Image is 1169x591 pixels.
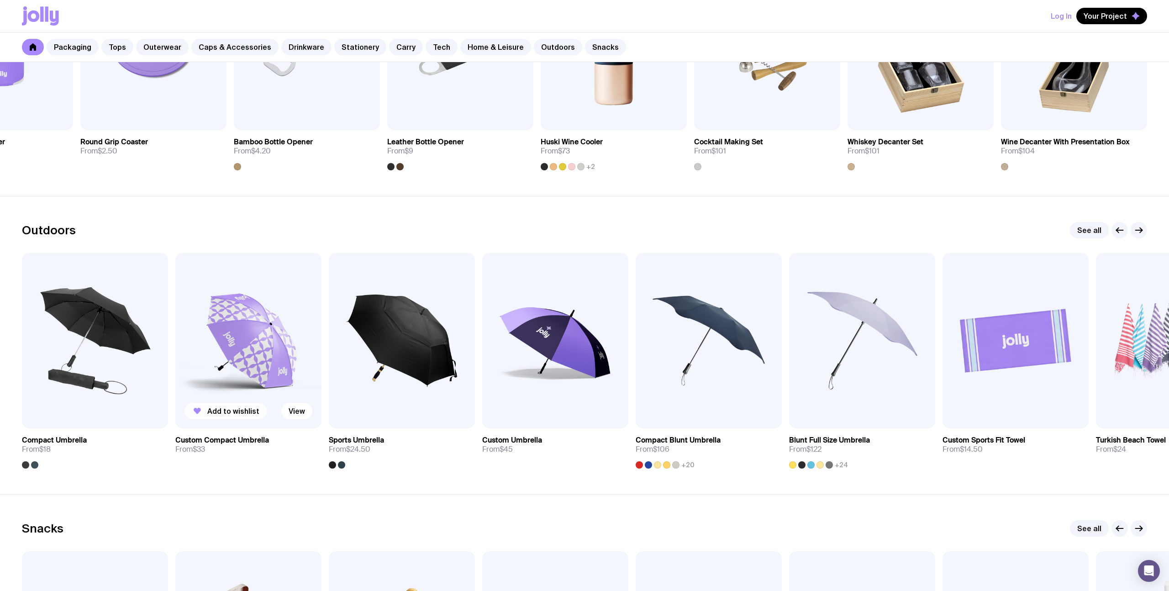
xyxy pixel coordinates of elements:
span: From [1096,445,1126,454]
span: $14.50 [960,444,983,454]
span: $104 [1018,146,1035,156]
a: Sports UmbrellaFrom$24.50 [329,428,475,469]
h3: Round Grip Coaster [80,137,148,147]
h3: Leather Bottle Opener [387,137,464,147]
a: Tops [101,39,133,55]
span: $33 [193,444,205,454]
span: $106 [653,444,669,454]
span: $122 [806,444,821,454]
h3: Cocktail Making Set [694,137,763,147]
a: Drinkware [281,39,332,55]
h3: Compact Blunt Umbrella [636,436,721,445]
h3: Bamboo Bottle Opener [234,137,313,147]
span: $2.50 [98,146,117,156]
span: $18 [39,444,51,454]
span: From [694,147,726,156]
a: Custom Compact UmbrellaFrom$33 [175,428,321,461]
a: Outdoors [534,39,582,55]
a: Compact Blunt UmbrellaFrom$106+20 [636,428,782,469]
span: From [789,445,821,454]
a: Caps & Accessories [191,39,279,55]
a: Custom UmbrellaFrom$45 [482,428,628,461]
a: Compact UmbrellaFrom$18 [22,428,168,469]
button: Add to wishlist [184,403,267,419]
h3: Compact Umbrella [22,436,87,445]
span: From [387,147,413,156]
span: From [22,445,51,454]
h3: Blunt Full Size Umbrella [789,436,870,445]
span: $24 [1113,444,1126,454]
a: Snacks [585,39,626,55]
span: $9 [405,146,413,156]
h3: Sports Umbrella [329,436,384,445]
a: Blunt Full Size UmbrellaFrom$122+24 [789,428,935,469]
span: $73 [558,146,570,156]
h3: Turkish Beach Towel [1096,436,1166,445]
span: +24 [835,461,848,469]
a: Huski Wine CoolerFrom$73+2 [541,130,687,170]
h3: Whiskey Decanter Set [848,137,923,147]
span: From [541,147,570,156]
a: Packaging [47,39,99,55]
h3: Custom Sports Fit Towel [943,436,1025,445]
a: Whiskey Decanter SetFrom$101 [848,130,994,170]
span: From [636,445,669,454]
a: Tech [426,39,458,55]
span: $45 [500,444,513,454]
h3: Huski Wine Cooler [541,137,603,147]
a: Outerwear [136,39,189,55]
span: From [175,445,205,454]
h2: Snacks [22,522,63,535]
span: From [482,445,513,454]
span: From [943,445,983,454]
a: See all [1070,520,1109,537]
a: Stationery [334,39,386,55]
div: Open Intercom Messenger [1138,560,1160,582]
a: Carry [389,39,423,55]
span: From [329,445,370,454]
span: +2 [586,163,595,170]
span: From [80,147,117,156]
a: Home & Leisure [460,39,531,55]
button: Your Project [1076,8,1147,24]
button: Log In [1051,8,1072,24]
span: From [848,147,879,156]
a: Custom Sports Fit TowelFrom$14.50 [943,428,1089,461]
a: Cocktail Making SetFrom$101 [694,130,840,170]
span: +20 [681,461,695,469]
a: Round Grip CoasterFrom$2.50 [80,130,226,163]
h3: Custom Umbrella [482,436,542,445]
a: Leather Bottle OpenerFrom$9 [387,130,533,170]
h2: Outdoors [22,223,76,237]
span: From [1001,147,1035,156]
a: Bamboo Bottle OpenerFrom$4.20 [234,130,380,170]
a: See all [1070,222,1109,238]
span: Add to wishlist [207,406,259,416]
span: Your Project [1084,11,1127,21]
h3: Wine Decanter With Presentation Box [1001,137,1130,147]
a: View [281,403,312,419]
span: From [234,147,271,156]
span: $101 [865,146,879,156]
span: $4.20 [251,146,271,156]
span: $101 [711,146,726,156]
span: $24.50 [346,444,370,454]
h3: Custom Compact Umbrella [175,436,269,445]
a: Wine Decanter With Presentation BoxFrom$104 [1001,130,1147,170]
